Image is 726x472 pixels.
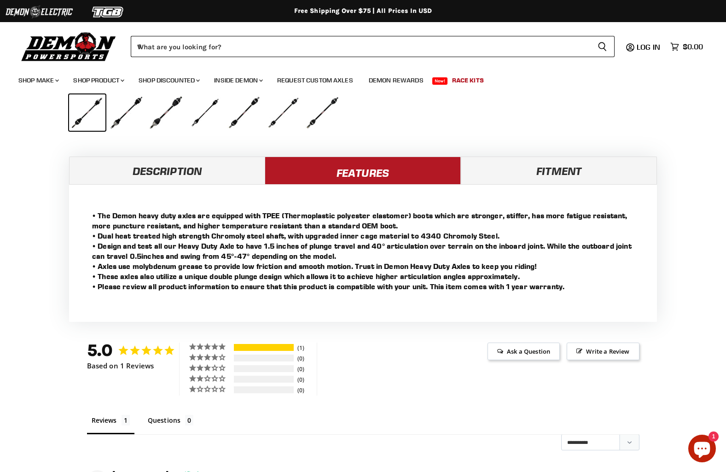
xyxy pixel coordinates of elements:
[567,343,639,360] span: Write a Review
[18,30,119,63] img: Demon Powersports
[445,71,491,90] a: Race Kits
[189,343,232,350] div: 5 ★
[295,344,314,352] div: 1
[304,94,341,131] button: IMAGE thumbnail
[362,71,430,90] a: Demon Rewards
[637,42,660,52] span: Log in
[432,77,448,85] span: New!
[265,157,461,184] a: Features
[270,71,360,90] a: Request Custom Axles
[131,36,615,57] form: Product
[143,414,198,434] li: Questions
[234,344,294,351] div: 5-Star Ratings
[132,71,205,90] a: Shop Discounted
[5,3,74,21] img: Demon Electric Logo 2
[590,36,615,57] button: Search
[207,71,268,90] a: Inside Demon
[87,362,154,370] span: Based on 1 Reviews
[69,94,105,131] button: IMAGE thumbnail
[488,343,560,360] span: Ask a Question
[12,67,701,90] ul: Main menu
[87,340,113,360] strong: 5.0
[92,210,634,291] p: • The Demon heavy duty axles are equipped with TPEE (Thermoplastic polyester elastomer) boots whi...
[234,344,294,351] div: 100%
[265,94,302,131] button: IMAGE thumbnail
[683,42,703,51] span: $0.00
[66,71,130,90] a: Shop Product
[131,36,590,57] input: When autocomplete results are available use up and down arrows to review and enter to select
[148,94,184,131] button: IMAGE thumbnail
[561,434,639,450] select: Sort reviews
[108,94,145,131] button: IMAGE thumbnail
[74,3,143,21] img: TGB Logo 2
[87,414,134,434] li: Reviews
[12,71,64,90] a: Shop Make
[69,157,265,184] a: Description
[187,94,223,131] button: IMAGE thumbnail
[666,40,708,53] a: $0.00
[685,435,719,465] inbox-online-store-chat: Shopify online store chat
[633,43,666,51] a: Log in
[461,157,657,184] a: Fitment
[226,94,262,131] button: IMAGE thumbnail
